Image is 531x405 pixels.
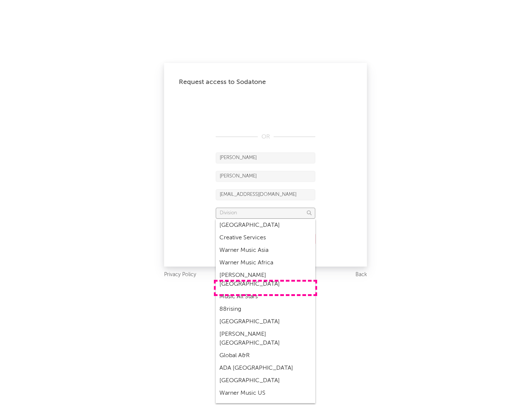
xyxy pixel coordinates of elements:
[216,244,315,257] div: Warner Music Asia
[216,171,315,182] input: Last Name
[216,133,315,141] div: OR
[216,290,315,303] div: Music All Stars
[216,269,315,290] div: [PERSON_NAME] [GEOGRAPHIC_DATA]
[216,189,315,200] input: Email
[355,270,367,279] a: Back
[216,374,315,387] div: [GEOGRAPHIC_DATA]
[216,362,315,374] div: ADA [GEOGRAPHIC_DATA]
[216,208,315,219] input: Division
[216,349,315,362] div: Global A&R
[216,257,315,269] div: Warner Music Africa
[216,316,315,328] div: [GEOGRAPHIC_DATA]
[216,303,315,316] div: 88rising
[216,152,315,163] input: First Name
[216,328,315,349] div: [PERSON_NAME] [GEOGRAPHIC_DATA]
[179,78,352,87] div: Request access to Sodatone
[164,270,196,279] a: Privacy Policy
[216,232,315,244] div: Creative Services
[216,219,315,232] div: [GEOGRAPHIC_DATA]
[216,387,315,399] div: Warner Music US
